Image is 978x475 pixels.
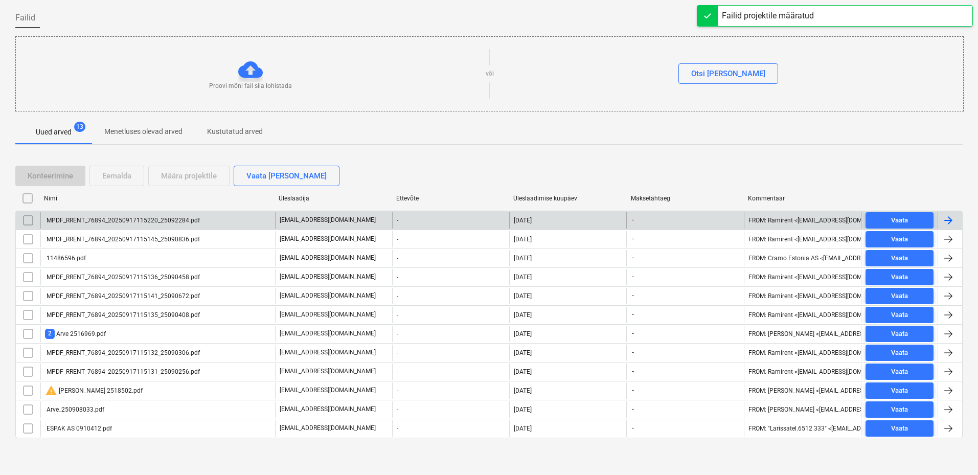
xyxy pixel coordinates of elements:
div: Vaata [891,385,908,397]
p: Uued arved [36,127,72,138]
p: [EMAIL_ADDRESS][DOMAIN_NAME] [280,386,376,395]
p: [EMAIL_ADDRESS][DOMAIN_NAME] [280,235,376,243]
div: Vaata [891,347,908,359]
div: [DATE] [514,330,532,337]
button: Vaata [866,326,934,342]
p: [EMAIL_ADDRESS][DOMAIN_NAME] [280,273,376,281]
div: Vaata [891,234,908,245]
span: - [631,235,635,243]
div: - [392,345,509,361]
p: [EMAIL_ADDRESS][DOMAIN_NAME] [280,310,376,319]
div: Failid projektile määratud [722,10,814,22]
div: - [392,288,509,304]
div: Maksetähtaeg [631,195,740,202]
button: Vaata [866,231,934,247]
p: Proovi mõni fail siia lohistada [209,82,292,91]
p: [EMAIL_ADDRESS][DOMAIN_NAME] [280,329,376,338]
p: [EMAIL_ADDRESS][DOMAIN_NAME] [280,291,376,300]
div: - [392,326,509,342]
div: - [392,307,509,323]
div: Vaata [891,366,908,378]
div: MPDF_RRENT_76894_20250917115145_25090836.pdf [45,236,200,243]
div: Proovi mõni fail siia lohistadavõiOtsi [PERSON_NAME] [15,36,964,111]
button: Vaata [866,364,934,380]
div: MPDF_RRENT_76894_20250917115220_25092284.pdf [45,217,200,224]
div: Vaata [891,253,908,264]
span: - [631,216,635,224]
span: Failid [15,12,35,24]
span: - [631,329,635,338]
div: Arve 2516969.pdf [45,329,106,338]
div: [DATE] [514,368,532,375]
p: [EMAIL_ADDRESS][DOMAIN_NAME] [280,424,376,433]
div: - [392,401,509,418]
button: Otsi [PERSON_NAME] [678,63,778,84]
div: Vaata [891,215,908,227]
div: [DATE] [514,311,532,319]
div: Vaata [891,290,908,302]
div: MPDF_RRENT_76894_20250917115131_25090256.pdf [45,368,200,375]
span: 13 [74,122,85,132]
span: - [631,386,635,395]
div: Vaata [891,309,908,321]
div: - [392,231,509,247]
div: - [392,420,509,437]
div: [DATE] [514,217,532,224]
p: [EMAIL_ADDRESS][DOMAIN_NAME] [280,216,376,224]
span: - [631,291,635,300]
span: 2 [45,329,55,338]
button: Vaata [866,269,934,285]
div: - [392,364,509,380]
div: MPDF_RRENT_76894_20250917115136_25090458.pdf [45,274,200,281]
div: Arve_250908033.pdf [45,406,104,413]
div: MPDF_RRENT_76894_20250917115141_25090672.pdf [45,292,200,300]
p: [EMAIL_ADDRESS][DOMAIN_NAME] [280,367,376,376]
div: - [392,269,509,285]
p: [EMAIL_ADDRESS][DOMAIN_NAME] [280,254,376,262]
button: Vaata [866,382,934,399]
button: Vaata [866,420,934,437]
span: - [631,310,635,319]
div: [DATE] [514,349,532,356]
div: [DATE] [514,236,532,243]
div: - [392,382,509,399]
div: [DATE] [514,387,532,394]
button: Vaata [866,307,934,323]
div: Vaata [891,272,908,283]
iframe: Chat Widget [927,426,978,475]
div: Kommentaar [748,195,857,202]
span: - [631,273,635,281]
div: [DATE] [514,255,532,262]
button: Vaata [866,288,934,304]
div: - [392,212,509,229]
span: - [631,348,635,357]
p: või [486,70,494,78]
span: - [631,367,635,376]
span: - [631,405,635,414]
div: Ettevõte [396,195,506,202]
button: Vaata [PERSON_NAME] [234,166,339,186]
div: Vaata [891,328,908,340]
p: [EMAIL_ADDRESS][DOMAIN_NAME] [280,348,376,357]
p: Kustutatud arved [207,126,263,137]
p: [EMAIL_ADDRESS][DOMAIN_NAME] [280,405,376,414]
div: [DATE] [514,274,532,281]
div: MPDF_RRENT_76894_20250917115135_25090408.pdf [45,311,200,319]
button: Vaata [866,212,934,229]
span: - [631,424,635,433]
div: Otsi [PERSON_NAME] [691,67,765,80]
div: [DATE] [514,425,532,432]
span: - [631,254,635,262]
button: Vaata [866,250,934,266]
div: Üleslaadija [279,195,388,202]
div: [PERSON_NAME] 2518502.pdf [45,384,143,397]
div: MPDF_RRENT_76894_20250917115132_25090306.pdf [45,349,200,356]
button: Vaata [866,401,934,418]
div: Nimi [44,195,270,202]
div: ESPAK AS 0910412.pdf [45,425,112,432]
span: warning [45,384,57,397]
div: [DATE] [514,406,532,413]
p: Menetluses olevad arved [104,126,183,137]
div: - [392,250,509,266]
